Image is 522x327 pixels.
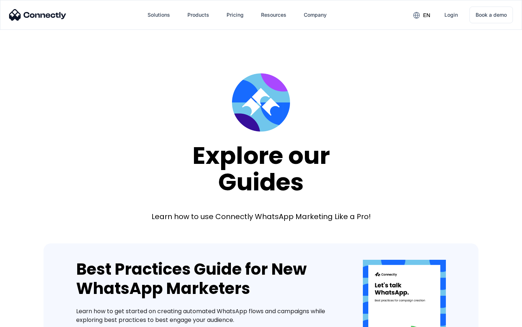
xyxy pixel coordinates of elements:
[423,10,430,20] div: en
[76,260,341,298] div: Best Practices Guide for New WhatsApp Marketers
[444,10,458,20] div: Login
[261,10,286,20] div: Resources
[221,6,249,24] a: Pricing
[14,314,43,324] ul: Language list
[439,6,464,24] a: Login
[304,10,327,20] div: Company
[9,9,66,21] img: Connectly Logo
[469,7,513,23] a: Book a demo
[152,211,371,222] div: Learn how to use Connectly WhatsApp Marketing Like a Pro!
[76,307,341,324] div: Learn how to get started on creating automated WhatsApp flows and campaigns while exploring best ...
[192,142,330,195] div: Explore our Guides
[7,314,43,324] aside: Language selected: English
[187,10,209,20] div: Products
[227,10,244,20] div: Pricing
[148,10,170,20] div: Solutions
